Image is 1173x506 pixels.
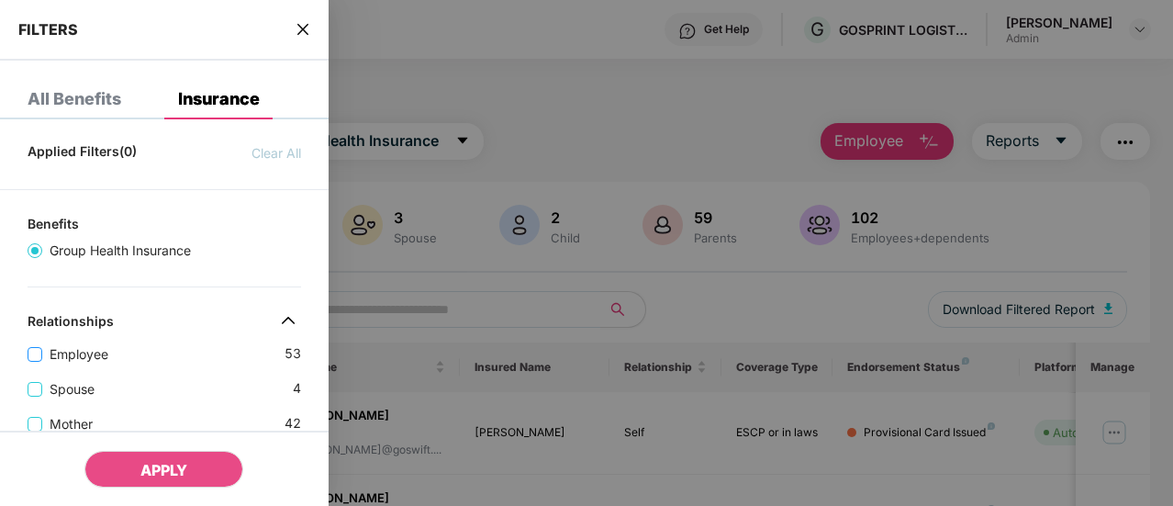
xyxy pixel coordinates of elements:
[274,306,303,335] img: svg+xml;base64,PHN2ZyB4bWxucz0iaHR0cDovL3d3dy53My5vcmcvMjAwMC9zdmciIHdpZHRoPSIzMiIgaGVpZ2h0PSIzMi...
[42,241,198,261] span: Group Health Insurance
[140,461,187,479] span: APPLY
[285,343,301,365] span: 53
[296,20,310,39] span: close
[293,378,301,399] span: 4
[285,413,301,434] span: 42
[42,379,102,399] span: Spouse
[18,20,78,39] span: FILTERS
[42,414,100,434] span: Mother
[178,90,260,108] div: Insurance
[28,143,137,163] span: Applied Filters(0)
[28,90,121,108] div: All Benefits
[84,451,243,488] button: APPLY
[251,143,301,163] span: Clear All
[42,344,116,365] span: Employee
[28,313,114,335] div: Relationships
